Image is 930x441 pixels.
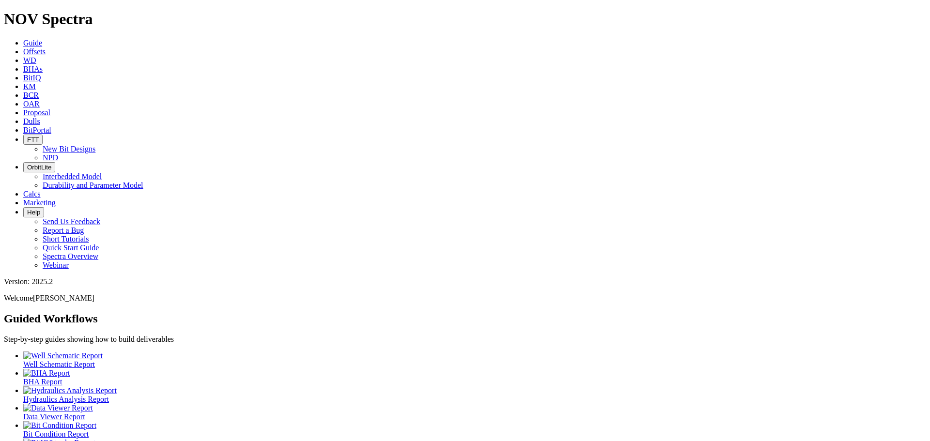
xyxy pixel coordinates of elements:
a: NPD [43,153,58,162]
a: OAR [23,100,40,108]
a: Spectra Overview [43,252,98,260]
a: Well Schematic Report Well Schematic Report [23,351,926,368]
a: Offsets [23,47,46,56]
img: Hydraulics Analysis Report [23,386,117,395]
a: Dulls [23,117,40,125]
button: FTT [23,135,43,145]
a: Bit Condition Report Bit Condition Report [23,421,926,438]
a: KM [23,82,36,91]
span: Well Schematic Report [23,360,95,368]
a: BitPortal [23,126,51,134]
button: OrbitLite [23,162,55,172]
a: New Bit Designs [43,145,95,153]
span: OrbitLite [27,164,51,171]
a: Durability and Parameter Model [43,181,143,189]
a: BHAs [23,65,43,73]
a: Data Viewer Report Data Viewer Report [23,404,926,421]
a: Guide [23,39,42,47]
div: Version: 2025.2 [4,277,926,286]
a: Calcs [23,190,41,198]
img: BHA Report [23,369,70,378]
a: Hydraulics Analysis Report Hydraulics Analysis Report [23,386,926,403]
img: Well Schematic Report [23,351,103,360]
a: Marketing [23,198,56,207]
a: Send Us Feedback [43,217,100,226]
a: Quick Start Guide [43,243,99,252]
a: Report a Bug [43,226,84,234]
span: Help [27,209,40,216]
span: [PERSON_NAME] [33,294,94,302]
button: Help [23,207,44,217]
span: BHA Report [23,378,62,386]
a: Short Tutorials [43,235,89,243]
img: Bit Condition Report [23,421,96,430]
h1: NOV Spectra [4,10,926,28]
a: Webinar [43,261,69,269]
span: Data Viewer Report [23,412,85,421]
img: Data Viewer Report [23,404,93,412]
a: BHA Report BHA Report [23,369,926,386]
span: Hydraulics Analysis Report [23,395,109,403]
a: Interbedded Model [43,172,102,181]
h2: Guided Workflows [4,312,926,325]
span: Bit Condition Report [23,430,89,438]
span: FTT [27,136,39,143]
a: BCR [23,91,39,99]
a: Proposal [23,108,50,117]
a: BitIQ [23,74,41,82]
p: Welcome [4,294,926,303]
a: WD [23,56,36,64]
p: Step-by-step guides showing how to build deliverables [4,335,926,344]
